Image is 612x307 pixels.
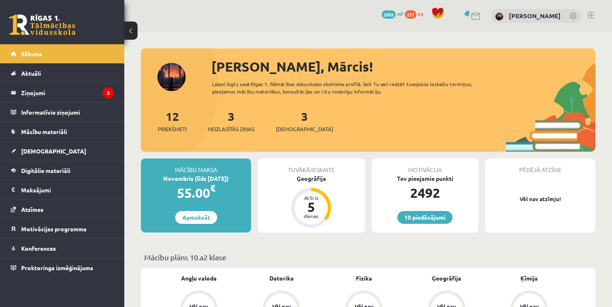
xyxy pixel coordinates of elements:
p: Vēl nav atzīmju! [489,195,591,203]
div: Atlicis [299,195,324,200]
a: 2492 mP [382,10,404,17]
div: Motivācija [372,158,479,174]
a: Proktoringa izmēģinājums [11,258,114,277]
a: Informatīvie ziņojumi [11,103,114,122]
span: Digitālie materiāli [21,167,70,174]
span: € [210,182,215,194]
span: Proktoringa izmēģinājums [21,264,93,271]
a: Apmaksāt [175,211,217,224]
a: Konferences [11,239,114,258]
a: Rīgas 1. Tālmācības vidusskola [9,14,75,35]
p: Mācību plāns 10.a2 klase [144,252,592,263]
a: Mācību materiāli [11,122,114,141]
a: 12Priekšmeti [158,109,186,133]
a: Digitālie materiāli [11,161,114,180]
div: Mācību maksa [141,158,251,174]
span: Konferences [21,245,56,252]
span: xp [418,10,423,17]
div: Tuvākā ieskaite [258,158,365,174]
legend: Maksājumi [21,180,114,199]
a: 3[DEMOGRAPHIC_DATA] [276,109,333,133]
a: Atzīmes [11,200,114,219]
div: 55.00 [141,183,251,203]
span: Sākums [21,50,42,58]
a: Maksājumi [11,180,114,199]
span: Neizlasītās ziņas [208,125,254,133]
a: Ziņojumi3 [11,83,114,102]
a: Fizika [356,274,372,283]
a: Aktuāli [11,64,114,83]
a: Motivācijas programma [11,219,114,238]
img: Mārcis Līvens [495,12,503,21]
a: Datorika [269,274,294,283]
span: Aktuāli [21,70,41,77]
span: Atzīmes [21,206,44,213]
span: [DEMOGRAPHIC_DATA] [21,147,86,155]
div: 2492 [372,183,479,203]
span: 277 [405,10,416,19]
span: Priekšmeti [158,125,186,133]
span: Motivācijas programma [21,225,87,233]
legend: Ziņojumi [21,83,114,102]
a: 277 xp [405,10,427,17]
a: [DEMOGRAPHIC_DATA] [11,142,114,161]
div: Tev pieejamie punkti [372,174,479,183]
div: Laipni lūgts savā Rīgas 1. Tālmācības vidusskolas skolnieka profilā. Šeit Tu vari redzēt tuvojošo... [212,80,485,95]
div: dienas [299,213,324,218]
div: [PERSON_NAME], Mārcis! [211,57,595,77]
a: 10 piedāvājumi [397,211,452,224]
i: 3 [103,87,114,98]
div: Novembris (līdz [DATE]) [141,174,251,183]
a: Ģeogrāfija [432,274,461,283]
a: Ķīmija [520,274,538,283]
a: 3Neizlasītās ziņas [208,109,254,133]
span: 2492 [382,10,396,19]
a: Sākums [11,44,114,63]
a: Ģeogrāfija Atlicis 5 dienas [258,174,365,229]
div: 5 [299,200,324,213]
span: mP [397,10,404,17]
div: Ģeogrāfija [258,174,365,183]
span: Mācību materiāli [21,128,67,135]
a: Angļu valoda [181,274,217,283]
a: [PERSON_NAME] [509,12,561,20]
div: Pēdējā atzīme [485,158,595,174]
legend: Informatīvie ziņojumi [21,103,114,122]
span: [DEMOGRAPHIC_DATA] [276,125,333,133]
